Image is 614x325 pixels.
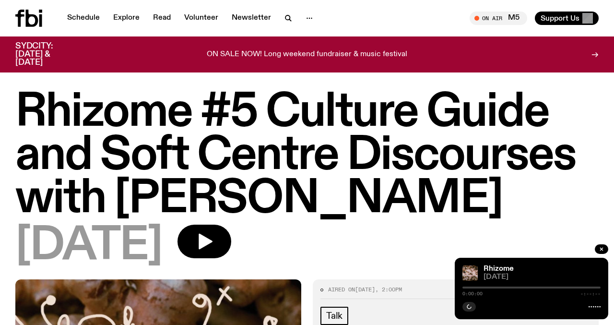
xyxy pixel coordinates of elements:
button: On AirM5 [470,12,527,25]
span: Aired on [328,286,355,293]
a: Newsletter [226,12,277,25]
h3: SYDCITY: [DATE] & [DATE] [15,42,77,67]
span: [DATE] [484,274,601,281]
img: A close up picture of a bunch of ginger roots. Yellow squiggles with arrows, hearts and dots are ... [462,265,478,281]
span: [DATE] [15,225,162,268]
a: Explore [107,12,145,25]
span: -:--:-- [580,291,601,296]
button: Support Us [535,12,599,25]
h1: Rhizome #5 Culture Guide and Soft Centre Discourses with [PERSON_NAME] [15,91,599,221]
span: 0:00:00 [462,291,483,296]
span: [DATE] [355,286,375,293]
a: Talk [320,307,348,325]
a: Rhizome [484,265,514,273]
a: Read [147,12,177,25]
span: , 2:00pm [375,286,402,293]
p: ON SALE NOW! Long weekend fundraiser & music festival [207,50,407,59]
span: Support Us [541,14,579,23]
span: Talk [326,311,342,321]
a: Volunteer [178,12,224,25]
a: Schedule [61,12,106,25]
